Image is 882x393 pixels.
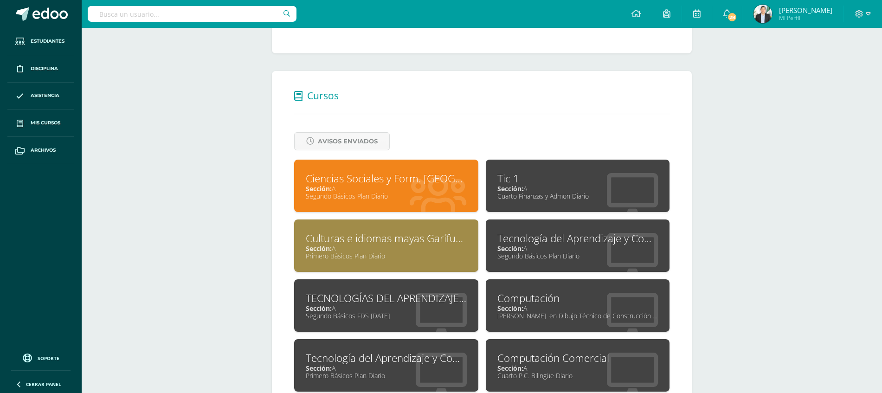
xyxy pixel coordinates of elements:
span: Sección: [306,304,332,313]
span: Asistencia [31,92,59,99]
div: Culturas e idiomas mayas Garífuna y Xinca L2 [306,231,467,245]
a: Disciplina [7,55,74,83]
span: Avisos Enviados [318,133,378,150]
div: A [497,244,658,253]
div: A [306,304,467,313]
span: Disciplina [31,65,58,72]
a: Soporte [11,351,71,364]
input: Busca un usuario... [88,6,296,22]
a: Avisos Enviados [294,132,390,150]
div: Tecnología del Aprendizaje y Comunicación [306,351,467,365]
div: Tic 1 [497,171,658,186]
span: Cerrar panel [26,381,61,387]
span: Sección: [497,184,523,193]
div: TECNOLOGÍAS DEL APRENDIZAJE Y LA COMUNICACIÓN [306,291,467,305]
div: Segundo Básicos Plan Diario [497,251,658,260]
a: Culturas e idiomas mayas Garífuna y Xinca L2Sección:APrimero Básicos Plan Diario [294,219,478,272]
div: Segundo Básicos FDS [DATE] [306,311,467,320]
div: Computación [497,291,658,305]
div: Tecnología del Aprendizaje y Comunicación [497,231,658,245]
div: Cuarto Finanzas y Admon Diario [497,192,658,200]
a: Computación ComercialSección:ACuarto P.C. Bilingüe Diario [486,339,670,392]
div: Cuarto P.C. Bilingüe Diario [497,371,658,380]
div: Primero Básicos Plan Diario [306,371,467,380]
div: A [497,364,658,373]
span: Sección: [497,244,523,253]
div: A [497,184,658,193]
span: Sección: [306,184,332,193]
span: Sección: [306,364,332,373]
a: Ciencias Sociales y Form. [GEOGRAPHIC_DATA]Sección:ASegundo Básicos Plan Diario [294,160,478,212]
a: Estudiantes [7,28,74,55]
span: [PERSON_NAME] [779,6,832,15]
span: Cursos [307,89,339,102]
a: TECNOLOGÍAS DEL APRENDIZAJE Y LA COMUNICACIÓNSección:ASegundo Básicos FDS [DATE] [294,279,478,332]
a: Archivos [7,137,74,164]
div: A [306,244,467,253]
a: Asistencia [7,83,74,110]
div: Computación Comercial [497,351,658,365]
span: Soporte [38,355,59,361]
span: Estudiantes [31,38,64,45]
span: Mi Perfil [779,14,832,22]
div: Ciencias Sociales y Form. Ciudadana [306,171,467,186]
div: A [497,304,658,313]
span: Sección: [497,364,523,373]
a: ComputaciónSección:A[PERSON_NAME]. en Dibujo Técnico de Construcción Diario [486,279,670,332]
a: Tecnología del Aprendizaje y ComunicaciónSección:ASegundo Básicos Plan Diario [486,219,670,272]
img: 9c404a2ad2021673dbd18c145ee506f9.png [753,5,772,23]
span: 28 [727,12,737,22]
a: Tic 1Sección:ACuarto Finanzas y Admon Diario [486,160,670,212]
div: Primero Básicos Plan Diario [306,251,467,260]
a: Tecnología del Aprendizaje y ComunicaciónSección:APrimero Básicos Plan Diario [294,339,478,392]
span: Sección: [497,304,523,313]
div: A [306,364,467,373]
a: Mis cursos [7,110,74,137]
div: A [306,184,467,193]
span: Sección: [306,244,332,253]
span: Archivos [31,147,56,154]
div: Segundo Básicos Plan Diario [306,192,467,200]
span: Mis cursos [31,119,60,127]
div: [PERSON_NAME]. en Dibujo Técnico de Construcción Diario [497,311,658,320]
